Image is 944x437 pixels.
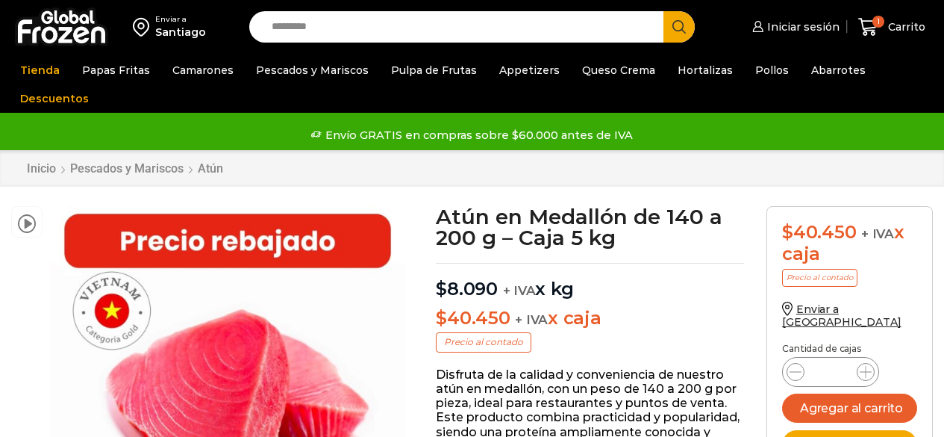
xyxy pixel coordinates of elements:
p: Cantidad de cajas [782,344,917,354]
div: Enviar a [155,14,206,25]
p: x kg [436,263,744,300]
span: $ [782,221,793,243]
a: Camarones [165,56,241,84]
div: Santiago [155,25,206,40]
a: 1 Carrito [854,10,929,45]
span: 1 [872,16,884,28]
span: $ [436,307,447,329]
span: Iniciar sesión [763,19,840,34]
p: Precio al contado [782,269,857,287]
bdi: 40.450 [436,307,510,329]
a: Pescados y Mariscos [69,161,184,176]
img: address-field-icon.svg [133,14,155,40]
span: Carrito [884,19,925,34]
input: Product quantity [816,362,845,382]
span: + IVA [515,312,548,327]
button: Search button [663,11,695,43]
a: Descuentos [13,84,96,113]
a: Queso Crema [575,56,663,84]
div: x caja [782,222,917,265]
span: $ [436,278,447,300]
bdi: 8.090 [436,278,498,300]
a: Pulpa de Frutas [384,56,484,84]
p: Precio al contado [436,332,531,352]
h1: Atún en Medallón de 140 a 200 g – Caja 5 kg [436,206,744,248]
a: Hortalizas [670,56,740,84]
a: Atún [197,161,224,176]
a: Iniciar sesión [748,12,840,42]
a: Inicio [26,161,57,176]
a: Pescados y Mariscos [248,56,376,84]
bdi: 40.450 [782,221,856,243]
span: + IVA [861,226,894,241]
a: Appetizers [492,56,567,84]
nav: Breadcrumb [26,161,224,176]
a: Tienda [13,56,67,84]
a: Pollos [748,56,796,84]
a: Enviar a [GEOGRAPHIC_DATA] [782,303,901,329]
a: Abarrotes [804,56,873,84]
span: + IVA [503,283,536,298]
a: Papas Fritas [75,56,157,84]
button: Agregar al carrito [782,394,917,423]
p: x caja [436,308,744,329]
